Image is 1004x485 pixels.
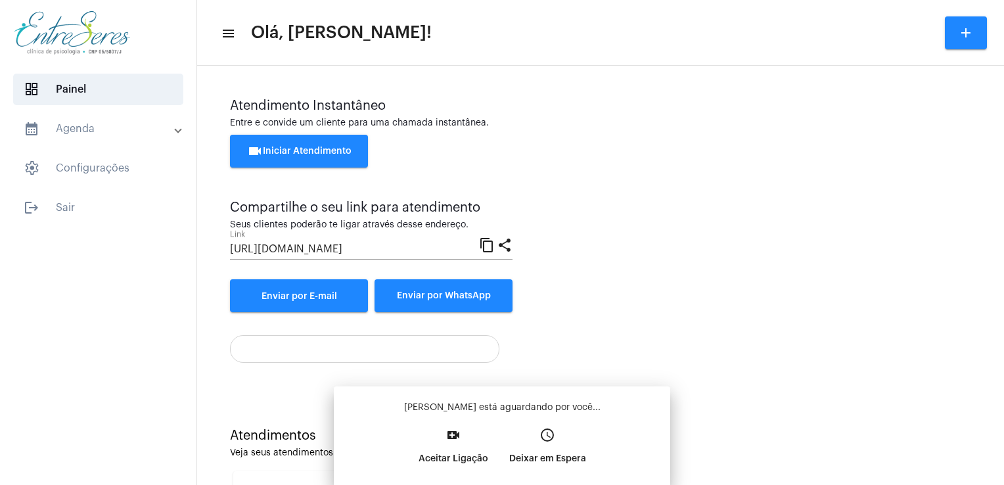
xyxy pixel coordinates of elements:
[230,220,513,230] div: Seus clientes poderão te ligar através desse endereço.
[251,22,432,43] span: Olá, [PERSON_NAME]!
[13,74,183,105] span: Painel
[221,26,234,41] mat-icon: sidenav icon
[509,447,586,471] p: Deixar em Espera
[408,423,499,480] button: Aceitar Ligação
[247,143,263,159] mat-icon: videocam
[539,427,555,443] mat-icon: access_time
[230,99,971,113] div: Atendimento Instantâneo
[262,292,337,301] span: Enviar por E-mail
[497,237,513,252] mat-icon: share
[11,7,133,59] img: aa27006a-a7e4-c883-abf8-315c10fe6841.png
[419,447,488,471] p: Aceitar Ligação
[499,423,597,480] button: Deixar em Espera
[247,147,352,156] span: Iniciar Atendimento
[958,25,974,41] mat-icon: add
[397,291,491,300] span: Enviar por WhatsApp
[344,401,660,414] p: [PERSON_NAME] está aguardando por você...
[24,200,39,216] mat-icon: sidenav icon
[479,237,495,252] mat-icon: content_copy
[230,428,971,443] div: Atendimentos
[230,118,971,128] div: Entre e convide um cliente para uma chamada instantânea.
[24,160,39,176] span: sidenav icon
[24,121,175,137] mat-panel-title: Agenda
[445,427,461,443] mat-icon: video_call
[230,448,971,458] div: Veja seus atendimentos em aberto.
[13,152,183,184] span: Configurações
[24,81,39,97] span: sidenav icon
[13,192,183,223] span: Sair
[230,200,513,215] div: Compartilhe o seu link para atendimento
[24,121,39,137] mat-icon: sidenav icon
